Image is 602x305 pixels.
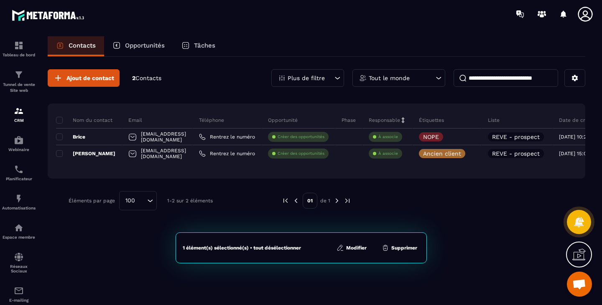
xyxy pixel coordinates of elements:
[344,197,351,204] img: next
[125,42,165,49] p: Opportunités
[12,8,87,23] img: logo
[66,74,114,82] span: Ajout de contact
[379,244,420,252] button: Supprimer
[14,252,24,262] img: social-network
[492,134,540,140] p: REVE - prospect
[2,100,36,129] a: formationformationCRM
[14,194,24,204] img: automations
[132,74,161,82] p: 2
[282,197,289,204] img: prev
[122,196,138,205] span: 100
[2,298,36,302] p: E-mailing
[104,36,173,56] a: Opportunités
[194,42,215,49] p: Tâches
[268,117,298,124] p: Opportunité
[119,191,157,210] div: Search for option
[2,63,36,100] a: formationformationTunnel de vente Site web
[14,164,24,174] img: scheduler
[559,151,589,156] p: [DATE] 15:00
[56,150,115,157] p: [PERSON_NAME]
[278,134,324,140] p: Créer des opportunités
[14,286,24,296] img: email
[135,75,161,81] span: Contacts
[69,198,115,204] p: Éléments par page
[378,134,398,140] p: À associe
[14,106,24,116] img: formation
[2,235,36,239] p: Espace membre
[138,196,145,205] input: Search for option
[488,117,500,124] p: Liste
[199,117,224,124] p: Téléphone
[128,117,142,124] p: Email
[2,206,36,210] p: Automatisations
[48,36,104,56] a: Contacts
[303,193,317,209] p: 01
[559,134,589,140] p: [DATE] 10:28
[2,53,36,57] p: Tableau de bord
[2,264,36,273] p: Réseaux Sociaux
[2,176,36,181] p: Planificateur
[2,82,36,93] p: Tunnel de vente Site web
[14,223,24,233] img: automations
[419,117,444,124] p: Étiquettes
[567,272,592,297] div: Ouvrir le chat
[278,151,324,156] p: Créer des opportunités
[2,187,36,217] a: automationsautomationsAutomatisations
[369,117,400,124] p: Responsable
[2,147,36,152] p: Webinaire
[14,40,24,50] img: formation
[342,117,356,124] p: Phase
[423,134,439,140] p: NOPE
[56,134,85,140] p: Brice
[292,197,300,204] img: prev
[320,197,330,204] p: de 1
[492,151,540,156] p: REVE - prospect
[69,42,96,49] p: Contacts
[173,36,224,56] a: Tâches
[2,34,36,63] a: formationformationTableau de bord
[369,75,410,81] p: Tout le monde
[288,75,325,81] p: Plus de filtre
[559,117,600,124] p: Date de création
[48,69,120,87] button: Ajout de contact
[2,118,36,123] p: CRM
[334,244,369,252] button: Modifier
[423,151,461,156] p: Ancien client
[14,135,24,145] img: automations
[14,70,24,80] img: formation
[2,246,36,280] a: social-networksocial-networkRéseaux Sociaux
[333,197,341,204] img: next
[56,117,112,124] p: Nom du contact
[167,198,213,204] p: 1-2 sur 2 éléments
[183,245,301,251] div: 1 élément(s) sélectionné(s) • tout désélectionner
[2,217,36,246] a: automationsautomationsEspace membre
[378,151,398,156] p: À associe
[2,129,36,158] a: automationsautomationsWebinaire
[2,158,36,187] a: schedulerschedulerPlanificateur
